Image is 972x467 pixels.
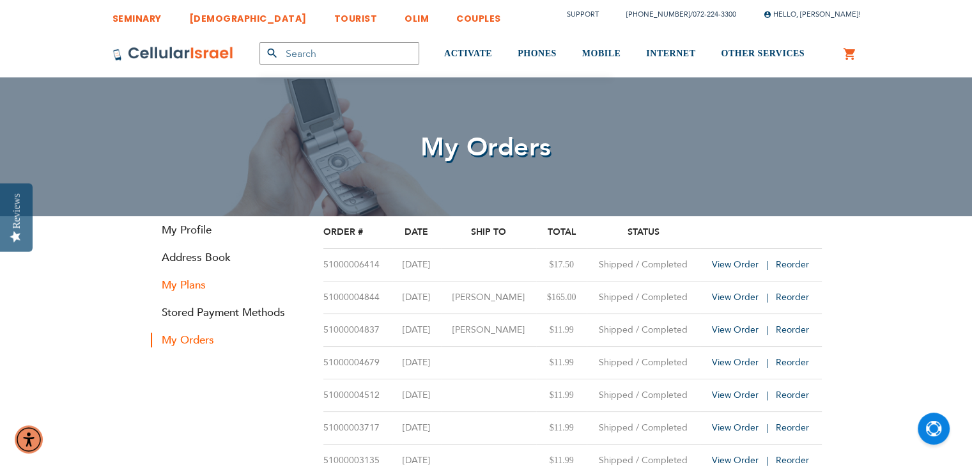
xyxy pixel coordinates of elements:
a: OTHER SERVICES [721,30,805,78]
td: 51000004512 [323,379,392,412]
a: Reorder [776,324,809,336]
a: SEMINARY [112,3,162,27]
a: My Profile [151,223,304,237]
th: Status [587,216,700,249]
th: Ship To [441,216,537,249]
span: View Order [712,454,759,466]
input: Search [259,42,419,65]
a: View Order [712,324,773,336]
span: $11.99 [550,390,574,400]
a: Reorder [776,258,809,271]
strong: My Orders [151,333,304,347]
td: 51000003717 [323,412,392,445]
span: Hello, [PERSON_NAME]! [764,10,860,19]
td: Shipped / Completed [587,314,700,347]
span: ACTIVATE [444,49,492,58]
td: [DATE] [392,281,440,314]
span: View Order [712,389,759,401]
td: [DATE] [392,314,440,347]
td: 51000006414 [323,249,392,281]
th: Date [392,216,440,249]
td: Shipped / Completed [587,281,700,314]
a: Reorder [776,454,809,466]
a: 072-224-3300 [693,10,736,19]
th: Order # [323,216,392,249]
span: View Order [712,291,759,303]
span: My Orders [420,130,552,165]
td: Shipped / Completed [587,379,700,412]
span: OTHER SERVICES [721,49,805,58]
a: TOURIST [334,3,378,27]
th: Total [536,216,587,249]
span: $11.99 [550,325,574,335]
a: INTERNET [646,30,695,78]
td: Shipped / Completed [587,249,700,281]
td: Shipped / Completed [587,412,700,445]
span: INTERNET [646,49,695,58]
a: View Order [712,291,773,303]
a: [PHONE_NUMBER] [626,10,690,19]
span: MOBILE [582,49,621,58]
a: Reorder [776,356,809,368]
a: Address Book [151,250,304,265]
a: PHONES [518,30,557,78]
a: ACTIVATE [444,30,492,78]
span: PHONES [518,49,557,58]
span: View Order [712,258,759,271]
a: View Order [712,389,773,401]
a: Support [567,10,599,19]
td: 51000004679 [323,347,392,379]
span: View Order [712,324,759,336]
td: [DATE] [392,347,440,379]
a: OLIM [405,3,429,27]
td: [PERSON_NAME] [441,281,537,314]
a: View Order [712,454,773,466]
span: $17.50 [549,260,574,269]
a: [DEMOGRAPHIC_DATA] [189,3,307,27]
td: [DATE] [392,249,440,281]
a: Stored Payment Methods [151,305,304,320]
td: [DATE] [392,379,440,412]
a: COUPLES [456,3,501,27]
a: View Order [712,356,773,368]
span: $11.99 [550,358,574,367]
li: / [613,5,736,24]
span: $165.00 [547,292,576,302]
td: [PERSON_NAME] [441,314,537,347]
a: MOBILE [582,30,621,78]
span: View Order [712,422,759,434]
div: Accessibility Menu [15,425,43,454]
span: $11.99 [550,455,574,465]
a: Reorder [776,291,809,303]
a: View Order [712,258,773,271]
a: View Order [712,422,773,434]
a: Reorder [776,422,809,434]
span: View Order [712,356,759,368]
a: Reorder [776,389,809,401]
td: [DATE] [392,412,440,445]
td: 51000004837 [323,314,392,347]
div: Reviews [11,193,22,228]
td: 51000004844 [323,281,392,314]
td: Shipped / Completed [587,347,700,379]
span: $11.99 [550,423,574,432]
a: My Plans [151,278,304,292]
img: Cellular Israel Logo [112,46,234,61]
